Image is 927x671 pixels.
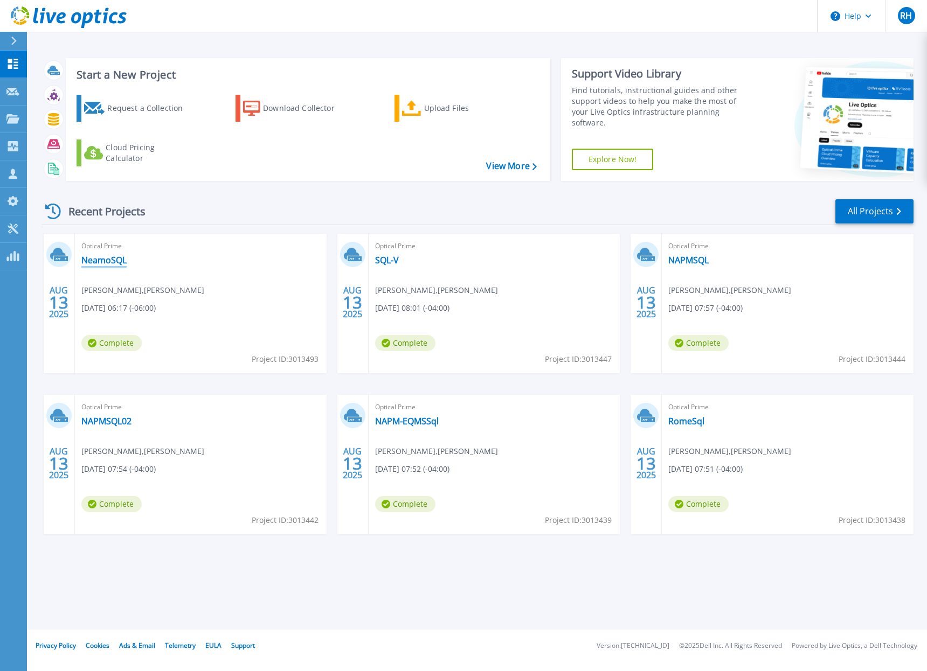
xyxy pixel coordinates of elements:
li: © 2025 Dell Inc. All Rights Reserved [679,642,782,649]
span: Complete [668,496,729,512]
span: Optical Prime [375,240,614,252]
a: RomeSql [668,416,704,427]
span: [PERSON_NAME] , [PERSON_NAME] [668,445,791,457]
span: 13 [49,459,68,468]
div: Find tutorials, instructional guides and other support videos to help you make the most of your L... [572,85,750,128]
span: [PERSON_NAME] , [PERSON_NAME] [375,445,498,457]
a: SQL-V [375,255,399,265]
span: [PERSON_NAME] , [PERSON_NAME] [375,284,498,296]
span: Complete [81,496,142,512]
a: NAPM-EQMSSql [375,416,439,427]
span: Optical Prime [81,401,320,413]
div: Request a Collection [107,97,193,119]
a: All Projects [835,199,914,223]
span: Project ID: 3013444 [839,353,905,365]
a: Explore Now! [572,149,654,170]
span: Complete [81,335,142,351]
span: 13 [637,298,656,307]
h3: Start a New Project [77,69,536,81]
a: Privacy Policy [36,641,76,650]
div: AUG 2025 [342,283,363,322]
div: Upload Files [424,97,510,119]
a: EULA [205,641,222,650]
a: Cloud Pricing Calculator [77,139,197,166]
div: AUG 2025 [49,444,69,483]
li: Powered by Live Optics, a Dell Technology [792,642,917,649]
a: Request a Collection [77,95,197,122]
a: Ads & Email [119,641,155,650]
a: Upload Files [395,95,515,122]
div: AUG 2025 [342,444,363,483]
span: Optical Prime [375,401,614,413]
div: AUG 2025 [49,283,69,322]
a: NAPMSQL [668,255,709,265]
span: Optical Prime [668,240,907,252]
span: [DATE] 08:01 (-04:00) [375,302,449,314]
span: Project ID: 3013439 [545,514,612,526]
a: NAPMSQL02 [81,416,132,427]
span: [DATE] 07:52 (-04:00) [375,463,449,475]
span: [DATE] 07:54 (-04:00) [81,463,156,475]
a: Cookies [86,641,109,650]
span: Project ID: 3013442 [252,514,319,526]
span: Complete [375,335,435,351]
span: Project ID: 3013438 [839,514,905,526]
div: Support Video Library [572,67,750,81]
span: Complete [668,335,729,351]
a: NeamoSQL [81,255,127,265]
span: Project ID: 3013447 [545,353,612,365]
span: [DATE] 07:51 (-04:00) [668,463,743,475]
a: Download Collector [236,95,356,122]
span: Project ID: 3013493 [252,353,319,365]
span: RH [900,11,912,20]
a: Telemetry [165,641,196,650]
span: [DATE] 07:57 (-04:00) [668,302,743,314]
div: AUG 2025 [636,444,656,483]
span: Complete [375,496,435,512]
span: [PERSON_NAME] , [PERSON_NAME] [668,284,791,296]
span: Optical Prime [668,401,907,413]
span: [PERSON_NAME] , [PERSON_NAME] [81,284,204,296]
span: Optical Prime [81,240,320,252]
span: 13 [343,459,362,468]
a: View More [486,161,536,171]
div: Download Collector [263,97,349,119]
div: Recent Projects [41,198,160,225]
a: Support [231,641,255,650]
span: 13 [637,459,656,468]
span: [PERSON_NAME] , [PERSON_NAME] [81,445,204,457]
span: [DATE] 06:17 (-06:00) [81,302,156,314]
span: 13 [343,298,362,307]
li: Version: [TECHNICAL_ID] [597,642,669,649]
div: Cloud Pricing Calculator [106,142,192,164]
span: 13 [49,298,68,307]
div: AUG 2025 [636,283,656,322]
